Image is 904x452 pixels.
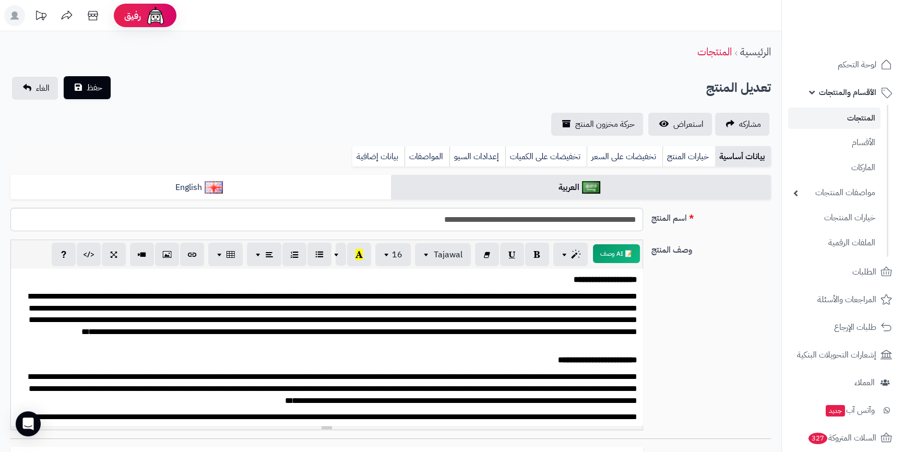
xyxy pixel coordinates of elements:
[788,287,898,312] a: المراجعات والأسئلة
[825,403,875,418] span: وآتس آب
[838,57,876,72] span: لوحة التحكم
[834,320,876,335] span: طلبات الإرجاع
[587,146,662,167] a: تخفيضات على السعر
[593,244,640,263] button: 📝 AI وصف
[788,370,898,395] a: العملاء
[10,175,391,200] a: English
[788,52,898,77] a: لوحة التحكم
[551,113,643,136] a: حركة مخزون المنتج
[145,5,166,26] img: ai-face.png
[647,240,776,256] label: وصف المنتج
[36,82,50,94] span: الغاء
[673,118,704,130] span: استعراض
[64,76,111,99] button: حفظ
[648,113,712,136] a: استعراض
[16,411,41,436] div: Open Intercom Messenger
[715,113,769,136] a: مشاركه
[391,175,771,200] a: العربية
[788,259,898,284] a: الطلبات
[87,81,102,94] span: حفظ
[788,108,881,129] a: المنتجات
[505,146,587,167] a: تخفيضات على الكميات
[819,85,876,100] span: الأقسام والمنتجات
[647,208,776,224] label: اسم المنتج
[788,182,881,204] a: مواصفات المنتجات
[582,181,600,194] img: العربية
[205,181,223,194] img: English
[852,265,876,279] span: الطلبات
[807,431,876,445] span: السلات المتروكة
[788,232,881,254] a: الملفات الرقمية
[740,44,771,60] a: الرئيسية
[575,118,635,130] span: حركة مخزون المنتج
[788,132,881,154] a: الأقسام
[788,398,898,423] a: وآتس آبجديد
[352,146,405,167] a: بيانات إضافية
[833,25,894,46] img: logo-2.png
[375,243,411,266] button: 16
[808,432,828,444] span: 327
[788,207,881,229] a: خيارات المنتجات
[788,315,898,340] a: طلبات الإرجاع
[854,375,875,390] span: العملاء
[788,425,898,450] a: السلات المتروكة327
[797,348,876,362] span: إشعارات التحويلات البنكية
[826,405,845,417] span: جديد
[715,146,771,167] a: بيانات أساسية
[706,77,771,99] h2: تعديل المنتج
[124,9,141,22] span: رفيق
[405,146,449,167] a: المواصفات
[817,292,876,307] span: المراجعات والأسئلة
[415,243,471,266] button: Tajawal
[739,118,761,130] span: مشاركه
[392,248,402,261] span: 16
[12,77,58,100] a: الغاء
[28,5,54,29] a: تحديثات المنصة
[788,157,881,179] a: الماركات
[449,146,505,167] a: إعدادات السيو
[434,248,462,261] span: Tajawal
[662,146,715,167] a: خيارات المنتج
[788,342,898,367] a: إشعارات التحويلات البنكية
[697,44,732,60] a: المنتجات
